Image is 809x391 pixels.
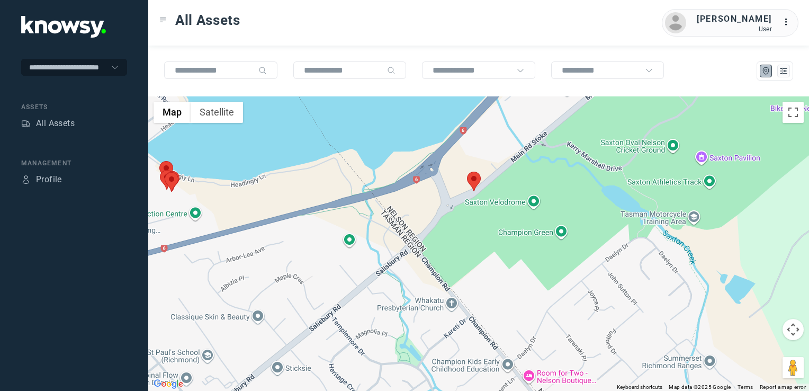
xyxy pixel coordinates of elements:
[783,102,804,123] button: Toggle fullscreen view
[21,102,127,112] div: Assets
[761,66,771,76] div: Map
[258,66,267,75] div: Search
[783,16,795,30] div: :
[783,319,804,340] button: Map camera controls
[21,117,75,130] a: AssetsAll Assets
[665,12,686,33] img: avatar.png
[783,357,804,378] button: Drag Pegman onto the map to open Street View
[669,384,731,390] span: Map data ©2025 Google
[151,377,186,391] img: Google
[387,66,395,75] div: Search
[21,119,31,128] div: Assets
[21,16,106,38] img: Application Logo
[697,13,772,25] div: [PERSON_NAME]
[760,384,806,390] a: Report a map error
[21,175,31,184] div: Profile
[154,102,191,123] button: Show street map
[697,25,772,33] div: User
[617,384,662,391] button: Keyboard shortcuts
[783,16,795,29] div: :
[779,66,788,76] div: List
[36,173,62,186] div: Profile
[738,384,753,390] a: Terms (opens in new tab)
[21,173,62,186] a: ProfileProfile
[191,102,243,123] button: Show satellite imagery
[151,377,186,391] a: Open this area in Google Maps (opens a new window)
[21,158,127,168] div: Management
[175,11,240,30] span: All Assets
[159,16,167,24] div: Toggle Menu
[36,117,75,130] div: All Assets
[783,18,794,26] tspan: ...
